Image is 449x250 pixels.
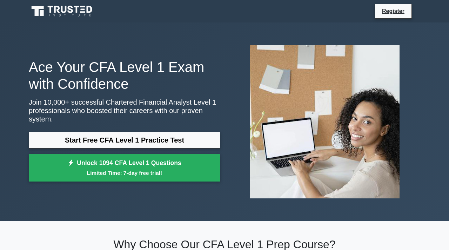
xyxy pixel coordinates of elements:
[29,132,220,149] a: Start Free CFA Level 1 Practice Test
[378,7,409,15] a: Register
[38,169,212,177] small: Limited Time: 7-day free trial!
[29,154,220,182] a: Unlock 1094 CFA Level 1 QuestionsLimited Time: 7-day free trial!
[29,98,220,123] p: Join 10,000+ successful Chartered Financial Analyst Level 1 professionals who boosted their caree...
[29,59,220,92] h1: Ace Your CFA Level 1 Exam with Confidence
